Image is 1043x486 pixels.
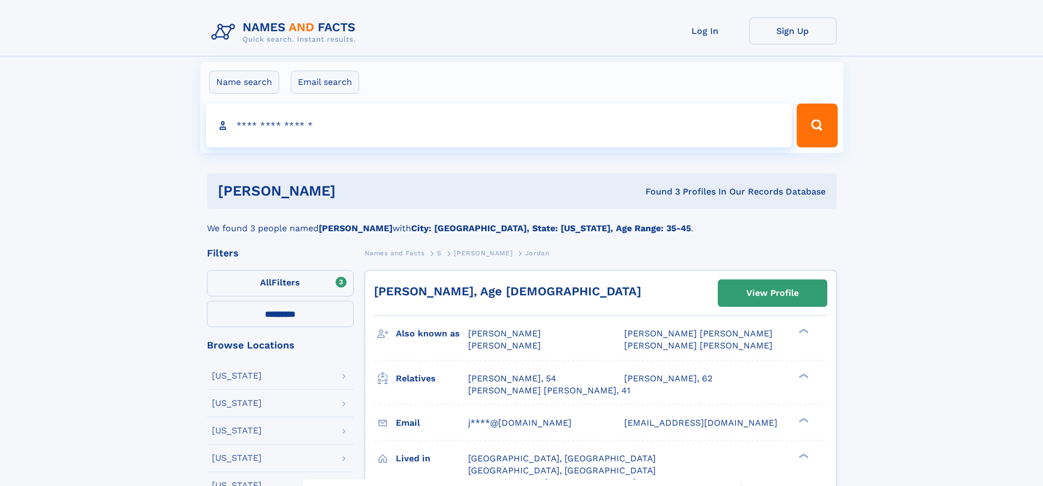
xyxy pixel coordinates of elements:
[796,372,809,379] div: ❯
[411,223,691,233] b: City: [GEOGRAPHIC_DATA], State: [US_STATE], Age Range: 35-45
[207,270,354,296] label: Filters
[206,104,792,147] input: search input
[365,246,425,260] a: Names and Facts
[454,246,512,260] a: [PERSON_NAME]
[260,277,272,288] span: All
[525,249,550,257] span: Jordan
[624,373,712,385] a: [PERSON_NAME], 62
[624,328,773,339] span: [PERSON_NAME] [PERSON_NAME]
[468,373,556,385] a: [PERSON_NAME], 54
[396,324,468,343] h3: Also known as
[212,399,262,408] div: [US_STATE]
[437,246,442,260] a: S
[454,249,512,257] span: [PERSON_NAME]
[796,452,809,459] div: ❯
[468,453,656,464] span: [GEOGRAPHIC_DATA], [GEOGRAPHIC_DATA]
[374,284,641,298] a: [PERSON_NAME], Age [DEMOGRAPHIC_DATA]
[749,18,837,44] a: Sign Up
[797,104,837,147] button: Search Button
[207,209,837,235] div: We found 3 people named with .
[209,71,279,94] label: Name search
[796,416,809,424] div: ❯
[319,223,393,233] b: [PERSON_NAME]
[468,340,541,351] span: [PERSON_NAME]
[218,184,491,198] h1: [PERSON_NAME]
[624,340,773,351] span: [PERSON_NAME] [PERSON_NAME]
[212,426,262,435] div: [US_STATE]
[491,186,826,198] div: Found 3 Profiles In Our Records Database
[468,465,656,476] span: [GEOGRAPHIC_DATA], [GEOGRAPHIC_DATA]
[291,71,359,94] label: Email search
[212,371,262,380] div: [US_STATE]
[437,249,442,257] span: S
[796,328,809,335] div: ❯
[396,414,468,432] h3: Email
[718,280,827,306] a: View Profile
[468,385,630,397] a: [PERSON_NAME] [PERSON_NAME], 41
[468,328,541,339] span: [PERSON_NAME]
[624,418,777,428] span: [EMAIL_ADDRESS][DOMAIN_NAME]
[396,449,468,468] h3: Lived in
[661,18,749,44] a: Log In
[207,248,354,258] div: Filters
[396,369,468,388] h3: Relatives
[746,281,799,306] div: View Profile
[212,454,262,462] div: [US_STATE]
[207,18,365,47] img: Logo Names and Facts
[207,340,354,350] div: Browse Locations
